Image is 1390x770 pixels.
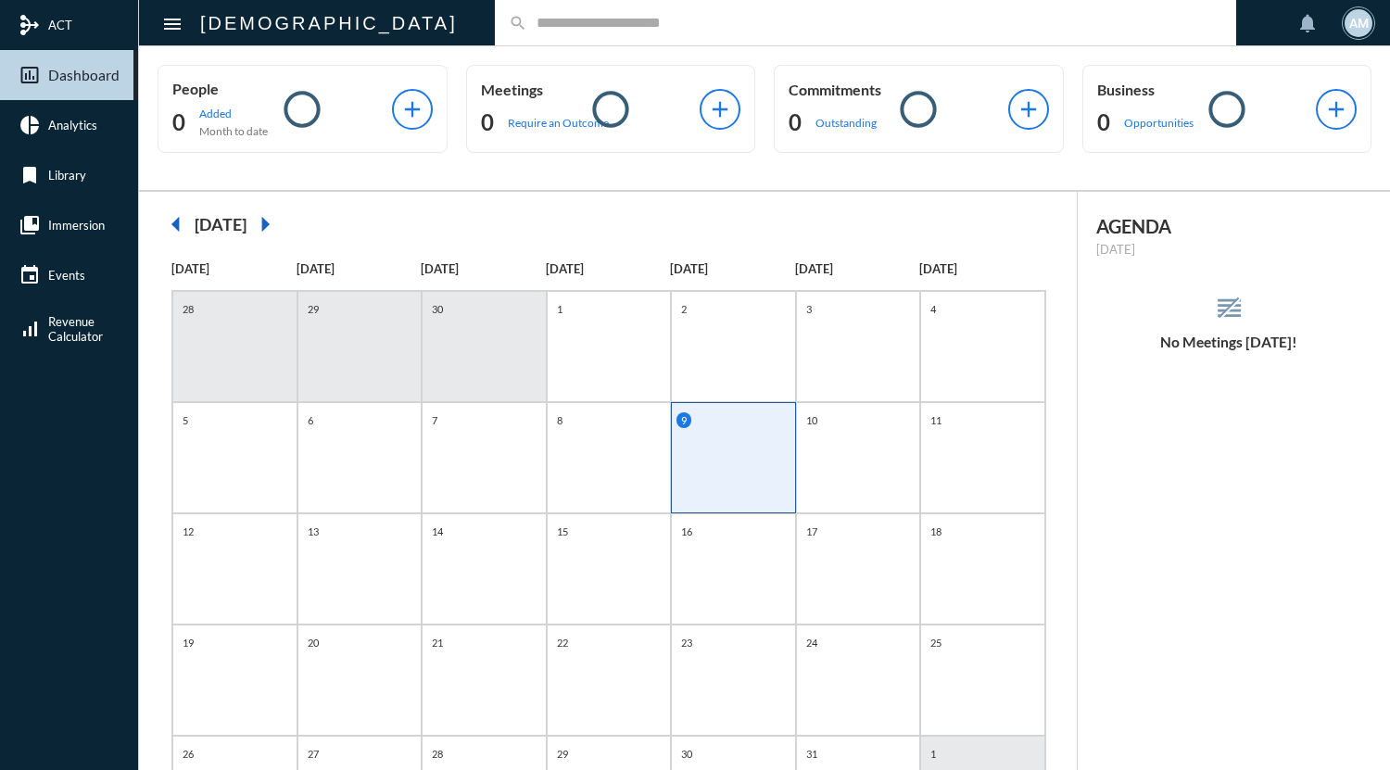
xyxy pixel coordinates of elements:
[552,412,567,428] p: 8
[552,746,573,762] p: 29
[178,635,198,650] p: 19
[303,524,323,539] p: 13
[926,301,941,317] p: 4
[303,301,323,317] p: 29
[303,412,318,428] p: 6
[48,168,86,183] span: Library
[48,314,103,344] span: Revenue Calculator
[802,301,816,317] p: 3
[919,261,1044,276] p: [DATE]
[676,746,697,762] p: 30
[1296,12,1319,34] mat-icon: notifications
[48,218,105,233] span: Immersion
[1214,293,1245,323] mat-icon: reorder
[552,524,573,539] p: 15
[1078,334,1382,350] h5: No Meetings [DATE]!
[427,412,442,428] p: 7
[48,67,120,83] span: Dashboard
[546,261,671,276] p: [DATE]
[926,635,946,650] p: 25
[154,5,191,42] button: Toggle sidenav
[421,261,546,276] p: [DATE]
[303,635,323,650] p: 20
[926,412,946,428] p: 11
[676,412,691,428] p: 9
[19,214,41,236] mat-icon: collections_bookmark
[802,635,822,650] p: 24
[926,524,946,539] p: 18
[303,746,323,762] p: 27
[178,301,198,317] p: 28
[195,214,246,234] h2: [DATE]
[802,524,822,539] p: 17
[802,412,822,428] p: 10
[802,746,822,762] p: 31
[552,635,573,650] p: 22
[48,118,97,133] span: Analytics
[19,264,41,286] mat-icon: event
[48,18,72,32] span: ACT
[178,412,193,428] p: 5
[19,318,41,340] mat-icon: signal_cellular_alt
[427,524,448,539] p: 14
[676,635,697,650] p: 23
[48,268,85,283] span: Events
[795,261,920,276] p: [DATE]
[427,635,448,650] p: 21
[19,164,41,186] mat-icon: bookmark
[19,114,41,136] mat-icon: pie_chart
[427,746,448,762] p: 28
[926,746,941,762] p: 1
[19,14,41,36] mat-icon: mediation
[676,524,697,539] p: 16
[158,206,195,243] mat-icon: arrow_left
[1096,242,1363,257] p: [DATE]
[509,14,527,32] mat-icon: search
[178,746,198,762] p: 26
[676,301,691,317] p: 2
[1345,9,1372,37] div: AM
[297,261,422,276] p: [DATE]
[1096,215,1363,237] h2: AGENDA
[670,261,795,276] p: [DATE]
[171,261,297,276] p: [DATE]
[246,206,284,243] mat-icon: arrow_right
[427,301,448,317] p: 30
[178,524,198,539] p: 12
[552,301,567,317] p: 1
[19,64,41,86] mat-icon: insert_chart_outlined
[161,13,183,35] mat-icon: Side nav toggle icon
[200,8,458,38] h2: [DEMOGRAPHIC_DATA]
